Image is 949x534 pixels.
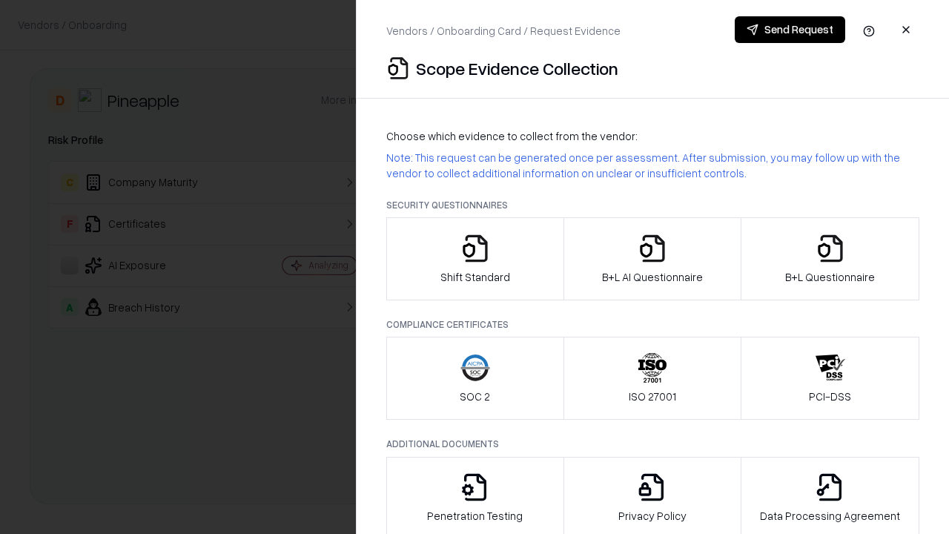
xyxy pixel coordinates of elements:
p: B+L Questionnaire [785,269,875,285]
p: B+L AI Questionnaire [602,269,703,285]
p: Security Questionnaires [386,199,919,211]
p: ISO 27001 [629,389,676,404]
button: ISO 27001 [563,337,742,420]
button: PCI-DSS [741,337,919,420]
button: Shift Standard [386,217,564,300]
button: B+L Questionnaire [741,217,919,300]
button: B+L AI Questionnaire [563,217,742,300]
p: Compliance Certificates [386,318,919,331]
p: Shift Standard [440,269,510,285]
p: PCI-DSS [809,389,851,404]
p: Scope Evidence Collection [416,56,618,80]
p: SOC 2 [460,389,490,404]
p: Vendors / Onboarding Card / Request Evidence [386,23,621,39]
p: Data Processing Agreement [760,508,900,524]
button: SOC 2 [386,337,564,420]
p: Additional Documents [386,438,919,450]
p: Choose which evidence to collect from the vendor: [386,128,919,144]
p: Penetration Testing [427,508,523,524]
p: Privacy Policy [618,508,687,524]
button: Send Request [735,16,845,43]
p: Note: This request can be generated once per assessment. After submission, you may follow up with... [386,150,919,181]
